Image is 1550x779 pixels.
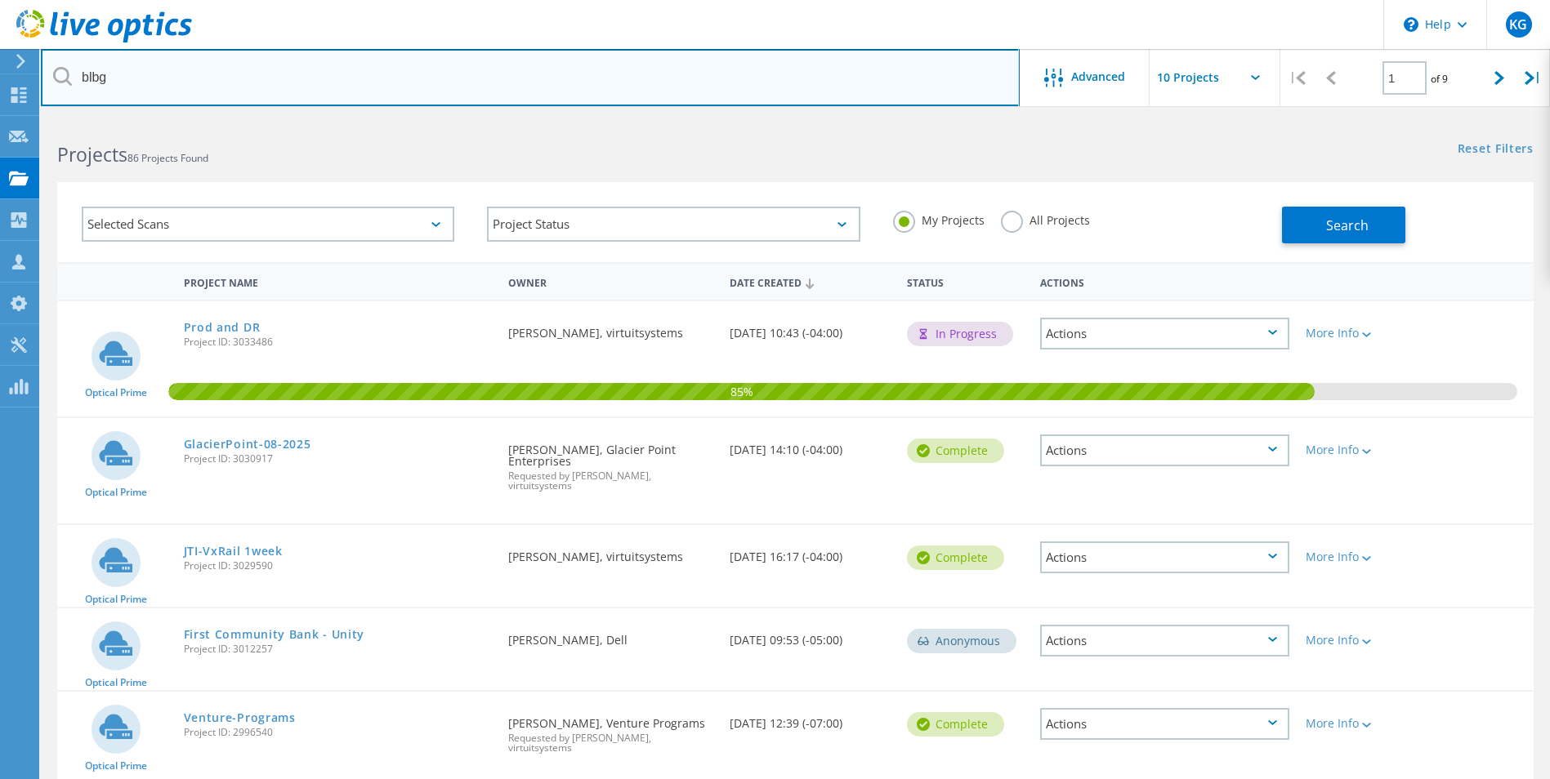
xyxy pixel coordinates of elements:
div: Actions [1040,318,1289,349]
div: [DATE] 12:39 (-07:00) [721,692,899,746]
span: Project ID: 3030917 [184,454,493,464]
div: Project Status [487,207,860,242]
span: 85% [168,383,1315,398]
div: More Info [1306,718,1408,729]
div: More Info [1306,444,1408,456]
div: Project Name [176,266,501,296]
div: Complete [907,438,1004,463]
span: Project ID: 2996540 [184,728,493,737]
div: | [1516,49,1550,107]
label: My Projects [893,211,985,226]
span: Project ID: 3012257 [184,644,493,654]
div: | [1280,49,1314,107]
div: Actions [1040,708,1289,740]
div: [PERSON_NAME], Dell [500,608,721,662]
div: Selected Scans [82,207,454,242]
div: More Info [1306,634,1408,646]
div: Complete [907,545,1004,570]
a: Reset Filters [1458,143,1534,157]
div: More Info [1306,551,1408,563]
button: Search [1282,207,1405,243]
a: Venture-Programs [184,712,296,723]
span: Advanced [1071,71,1125,82]
div: [DATE] 16:17 (-04:00) [721,525,899,579]
span: Project ID: 3033486 [184,337,493,347]
div: [DATE] 09:53 (-05:00) [721,608,899,662]
div: Owner [500,266,721,296]
div: In Progress [907,322,1013,346]
div: [PERSON_NAME], Glacier Point Enterprises [500,418,721,507]
span: Requested by [PERSON_NAME], virtuitsystems [508,733,713,753]
div: [PERSON_NAME], virtuitsystems [500,301,721,355]
div: Actions [1040,625,1289,657]
div: Actions [1040,434,1289,466]
a: Prod and DR [184,322,261,333]
span: Optical Prime [85,761,147,771]
label: All Projects [1001,211,1090,226]
a: Live Optics Dashboard [16,34,192,46]
a: JTI-VxRail 1week [184,545,283,557]
div: Status [899,266,1032,296]
div: Complete [907,712,1004,737]
div: More Info [1306,327,1408,339]
div: Actions [1032,266,1298,296]
div: [PERSON_NAME], virtuitsystems [500,525,721,579]
span: 86 Projects Found [127,151,208,165]
svg: \n [1404,17,1418,32]
span: Optical Prime [85,594,147,604]
span: Optical Prime [85,678,147,688]
span: of 9 [1431,72,1448,86]
span: Project ID: 3029590 [184,561,493,571]
div: Date Created [721,266,899,297]
input: Search projects by name, owner, ID, company, etc [41,49,1020,106]
div: [PERSON_NAME], Venture Programs [500,692,721,769]
div: Anonymous [907,629,1016,653]
div: [DATE] 10:43 (-04:00) [721,301,899,355]
div: [DATE] 14:10 (-04:00) [721,418,899,472]
b: Projects [57,141,127,167]
span: Optical Prime [85,388,147,398]
div: Actions [1040,541,1289,573]
a: GlacierPoint-08-2025 [184,438,311,450]
span: Requested by [PERSON_NAME], virtuitsystems [508,471,713,491]
span: KG [1509,18,1527,31]
a: First Community Bank - Unity [184,629,365,640]
span: Optical Prime [85,487,147,497]
span: Search [1326,216,1369,234]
